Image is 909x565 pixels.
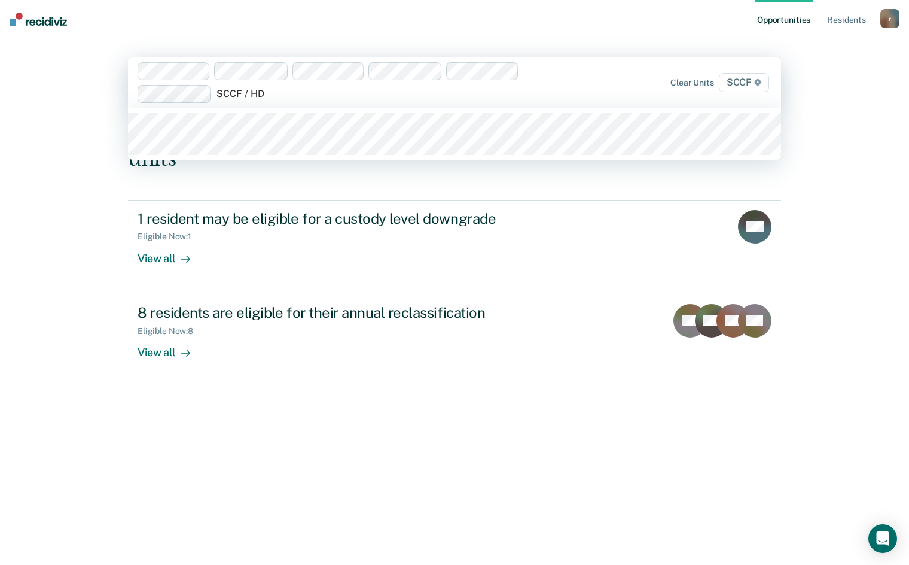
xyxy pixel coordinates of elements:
[670,78,714,88] div: Clear units
[138,304,557,321] div: 8 residents are eligible for their annual reclassification
[138,242,205,265] div: View all
[868,524,897,553] div: Open Intercom Messenger
[138,326,203,336] div: Eligible Now : 8
[138,210,557,227] div: 1 resident may be eligible for a custody level downgrade
[128,294,781,388] a: 8 residents are eligible for their annual reclassificationEligible Now:8View all
[128,122,651,171] div: Hi. We’ve found some outstanding items across 6 units
[880,9,899,28] button: r
[128,200,781,294] a: 1 resident may be eligible for a custody level downgradeEligible Now:1View all
[719,73,769,92] span: SCCF
[138,232,201,242] div: Eligible Now : 1
[10,13,67,26] img: Recidiviz
[138,336,205,359] div: View all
